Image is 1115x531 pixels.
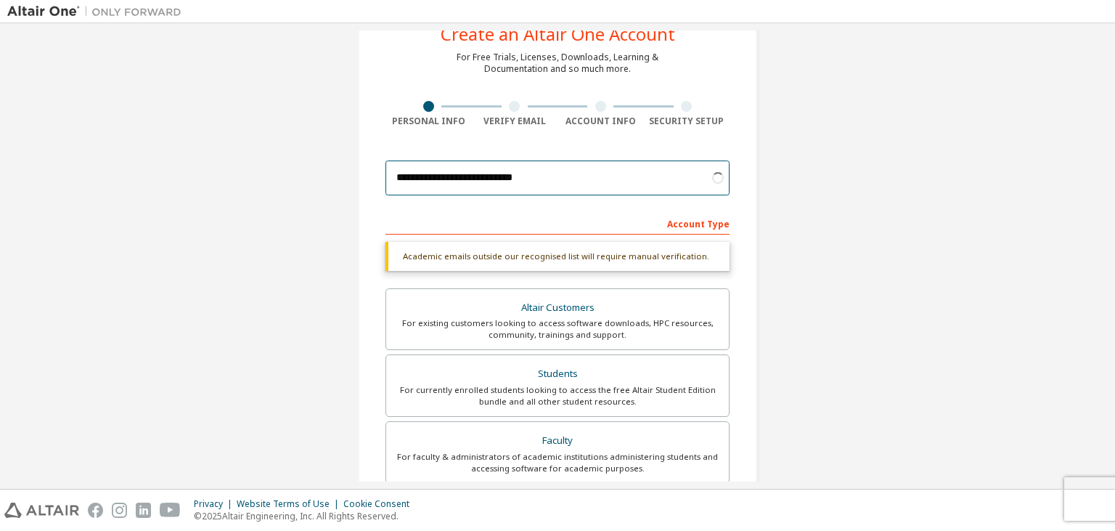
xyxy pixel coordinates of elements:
[644,115,730,127] div: Security Setup
[557,115,644,127] div: Account Info
[385,211,730,235] div: Account Type
[385,242,730,271] div: Academic emails outside our recognised list will require manual verification.
[136,503,151,518] img: linkedin.svg
[472,115,558,127] div: Verify Email
[395,431,720,451] div: Faculty
[441,25,675,43] div: Create an Altair One Account
[7,4,189,19] img: Altair One
[395,317,720,341] div: For existing customers looking to access software downloads, HPC resources, community, trainings ...
[395,384,720,408] div: For currently enrolled students looking to access the free Altair Student Edition bundle and all ...
[395,364,720,384] div: Students
[88,503,103,518] img: facebook.svg
[457,52,658,75] div: For Free Trials, Licenses, Downloads, Learning & Documentation and so much more.
[160,503,181,518] img: youtube.svg
[395,298,720,318] div: Altair Customers
[194,510,418,522] p: © 2025 Altair Engineering, Inc. All Rights Reserved.
[343,498,418,510] div: Cookie Consent
[395,451,720,474] div: For faculty & administrators of academic institutions administering students and accessing softwa...
[194,498,237,510] div: Privacy
[237,498,343,510] div: Website Terms of Use
[385,115,472,127] div: Personal Info
[4,503,79,518] img: altair_logo.svg
[112,503,127,518] img: instagram.svg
